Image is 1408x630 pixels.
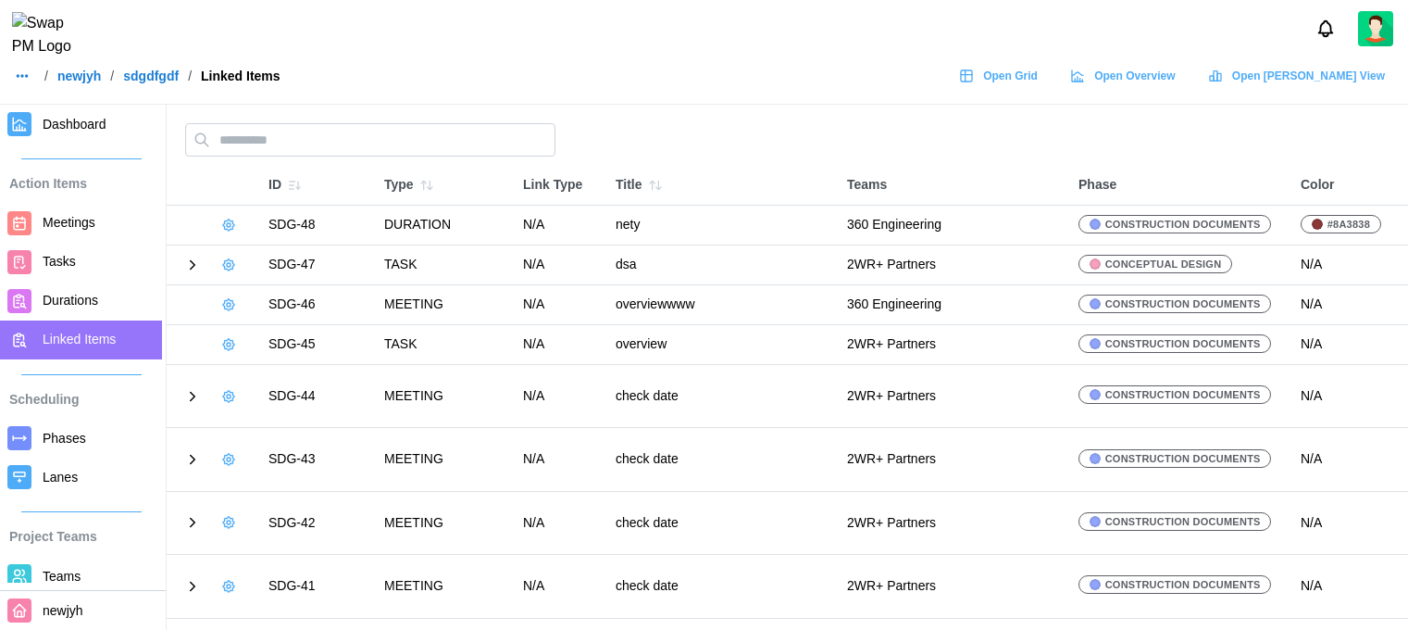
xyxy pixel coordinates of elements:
span: Construction Documents [1105,576,1261,593]
a: Open [PERSON_NAME] View [1199,62,1399,90]
td: MEETING [375,555,514,618]
td: check date [606,365,838,428]
td: 2WR+ Partners [838,246,1069,285]
td: N/A [514,365,606,428]
td: SDG-46 [259,285,375,325]
div: Link Type [523,175,597,195]
span: Construction Documents [1105,513,1261,530]
span: Phases [43,431,86,446]
td: overview [606,325,838,365]
div: Type [384,172,505,198]
span: Construction Documents [1105,386,1261,403]
span: Teams [43,569,81,584]
span: Construction Documents [1105,450,1261,467]
span: Open Overview [1094,63,1175,89]
td: SDG-42 [259,491,375,554]
td: TASK [375,325,514,365]
span: Tasks [43,254,76,269]
td: 2WR+ Partners [838,491,1069,554]
div: / [44,69,48,82]
td: MEETING [375,428,514,491]
a: Zulqarnain Khalil [1358,11,1393,46]
div: / [188,69,192,82]
span: Meetings [43,215,95,230]
span: Construction Documents [1105,335,1261,352]
a: Open Overview [1061,62,1190,90]
td: check date [606,555,838,618]
td: MEETING [375,365,514,428]
td: nety [606,206,838,246]
td: 360 Engineering [838,285,1069,325]
td: MEETING [375,491,514,554]
td: SDG-48 [259,206,375,246]
div: Linked Items [201,69,280,82]
button: Notifications [1310,13,1341,44]
a: newjyh [57,69,101,82]
span: Construction Documents [1105,216,1261,233]
td: TASK [375,246,514,285]
span: Open Grid [983,63,1038,89]
td: N/A [514,428,606,491]
td: SDG-45 [259,325,375,365]
td: overviewwww [606,285,838,325]
img: 2Q== [1358,11,1393,46]
span: Conceptual Design [1105,256,1222,272]
td: SDG-44 [259,365,375,428]
td: DURATION [375,206,514,246]
td: SDG-41 [259,555,375,618]
div: Phase [1078,175,1282,195]
td: 2WR+ Partners [838,365,1069,428]
span: Construction Documents [1105,296,1261,312]
span: Durations [43,293,98,308]
span: newjyh [43,603,83,618]
td: 2WR+ Partners [838,428,1069,491]
td: 360 Engineering [838,206,1069,246]
span: Lanes [43,470,78,485]
td: check date [606,491,838,554]
td: N/A [514,491,606,554]
td: N/A [514,325,606,365]
img: Swap PM Logo [12,12,87,58]
span: #8a3838 [1327,216,1370,233]
a: sdgdfgdf [123,69,179,82]
td: N/A [514,206,606,246]
div: Title [616,172,829,198]
td: check date [606,428,838,491]
td: N/A [514,285,606,325]
td: MEETING [375,285,514,325]
div: / [110,69,114,82]
span: Linked Items [43,332,116,346]
td: dsa [606,246,838,285]
a: Open Grid [950,62,1052,90]
td: N/A [514,246,606,285]
td: SDG-43 [259,428,375,491]
td: SDG-47 [259,246,375,285]
td: N/A [514,555,606,618]
div: Teams [847,175,1060,195]
td: 2WR+ Partners [838,325,1069,365]
span: Open [PERSON_NAME] View [1232,63,1385,89]
div: ID [268,172,366,198]
span: Dashboard [43,117,106,132]
td: 2WR+ Partners [838,555,1069,618]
